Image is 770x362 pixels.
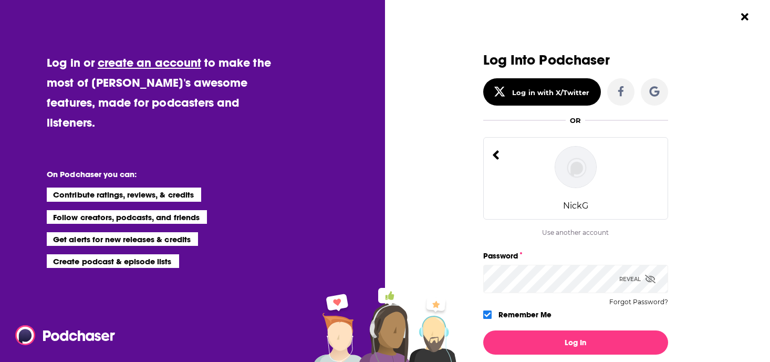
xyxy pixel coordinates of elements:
button: Close Button [735,7,755,27]
li: Get alerts for new releases & credits [47,232,197,246]
button: Forgot Password? [609,298,668,306]
img: NickG [555,146,597,188]
li: Follow creators, podcasts, and friends [47,210,207,224]
a: Podchaser - Follow, Share and Rate Podcasts [15,325,108,345]
div: NickG [563,201,588,211]
img: Podchaser - Follow, Share and Rate Podcasts [15,325,116,345]
button: Log in with X/Twitter [483,78,601,106]
h3: Log Into Podchaser [483,53,668,68]
div: OR [570,116,581,125]
button: Log In [483,330,668,355]
li: Create podcast & episode lists [47,254,179,268]
label: Remember Me [498,308,552,322]
div: Reveal [619,265,655,293]
div: Log in with X/Twitter [512,88,589,97]
li: On Podchaser you can: [47,169,257,179]
a: create an account [98,55,201,70]
label: Password [483,249,668,263]
li: Contribute ratings, reviews, & credits [47,188,201,201]
div: Use another account [483,229,668,236]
